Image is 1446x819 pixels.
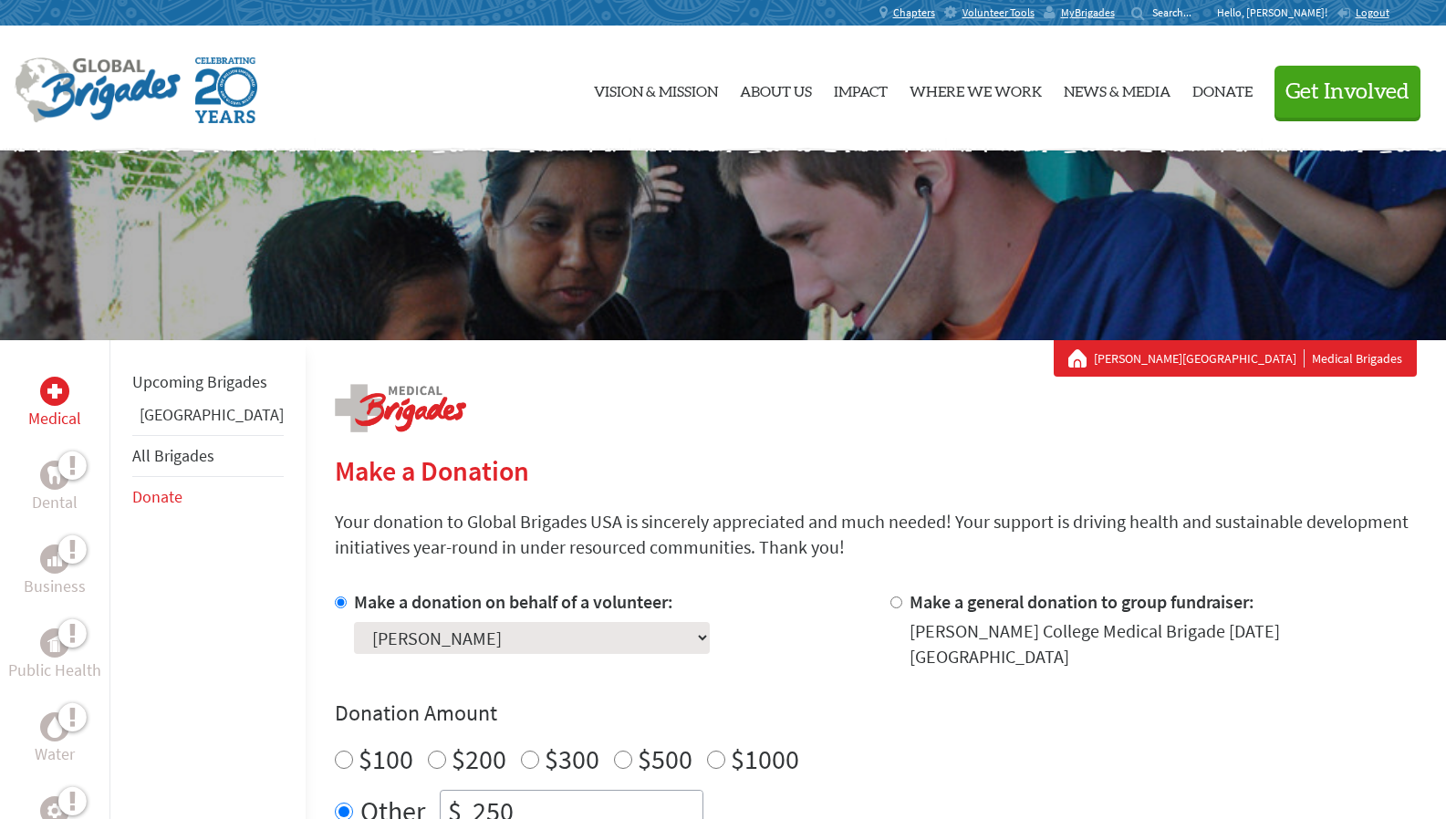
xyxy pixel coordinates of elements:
img: Dental [47,466,62,483]
p: Business [24,574,86,599]
a: Where We Work [910,41,1042,136]
a: WaterWater [35,712,75,767]
label: $300 [545,741,599,776]
a: Impact [834,41,888,136]
img: Public Health [47,634,62,652]
button: Get Involved [1274,66,1420,118]
img: Global Brigades Logo [15,57,181,123]
h2: Make a Donation [335,454,1417,487]
li: All Brigades [132,435,284,477]
label: $200 [452,741,506,776]
div: Dental [40,461,69,490]
div: Business [40,544,69,574]
input: Search... [1152,5,1204,19]
label: $500 [638,741,692,776]
a: Upcoming Brigades [132,371,267,392]
p: Your donation to Global Brigades USA is sincerely appreciated and much needed! Your support is dr... [335,509,1417,560]
a: MedicalMedical [28,377,81,431]
p: Water [35,741,75,767]
div: [PERSON_NAME] College Medical Brigade [DATE] [GEOGRAPHIC_DATA] [910,618,1417,669]
a: Logout [1337,5,1389,20]
img: Water [47,716,62,737]
a: Public HealthPublic Health [8,628,101,683]
h4: Donation Amount [335,699,1417,728]
label: $1000 [731,741,799,776]
div: Medical [40,377,69,406]
span: Logout [1356,5,1389,19]
p: Medical [28,406,81,431]
li: Panama [132,402,284,435]
img: Global Brigades Celebrating 20 Years [195,57,257,123]
a: [PERSON_NAME][GEOGRAPHIC_DATA] [1094,349,1305,368]
span: MyBrigades [1061,5,1115,20]
span: Chapters [893,5,935,20]
div: Water [40,712,69,741]
span: Volunteer Tools [962,5,1035,20]
img: Engineering [47,803,62,818]
p: Public Health [8,658,101,683]
li: Upcoming Brigades [132,362,284,402]
div: Public Health [40,628,69,658]
a: About Us [740,41,812,136]
a: News & Media [1064,41,1170,136]
a: All Brigades [132,445,214,466]
p: Dental [32,490,78,515]
img: logo-medical.png [335,384,466,432]
li: Donate [132,477,284,517]
a: [GEOGRAPHIC_DATA] [140,404,284,425]
a: Donate [1192,41,1253,136]
label: Make a general donation to group fundraiser: [910,590,1254,613]
a: DentalDental [32,461,78,515]
a: Donate [132,486,182,507]
img: Business [47,552,62,566]
div: Medical Brigades [1068,349,1402,368]
span: Get Involved [1285,81,1410,103]
a: BusinessBusiness [24,544,86,599]
p: Hello, [PERSON_NAME]! [1217,5,1337,20]
label: $100 [359,741,413,776]
img: Medical [47,384,62,399]
label: Make a donation on behalf of a volunteer: [354,590,673,613]
a: Vision & Mission [594,41,718,136]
